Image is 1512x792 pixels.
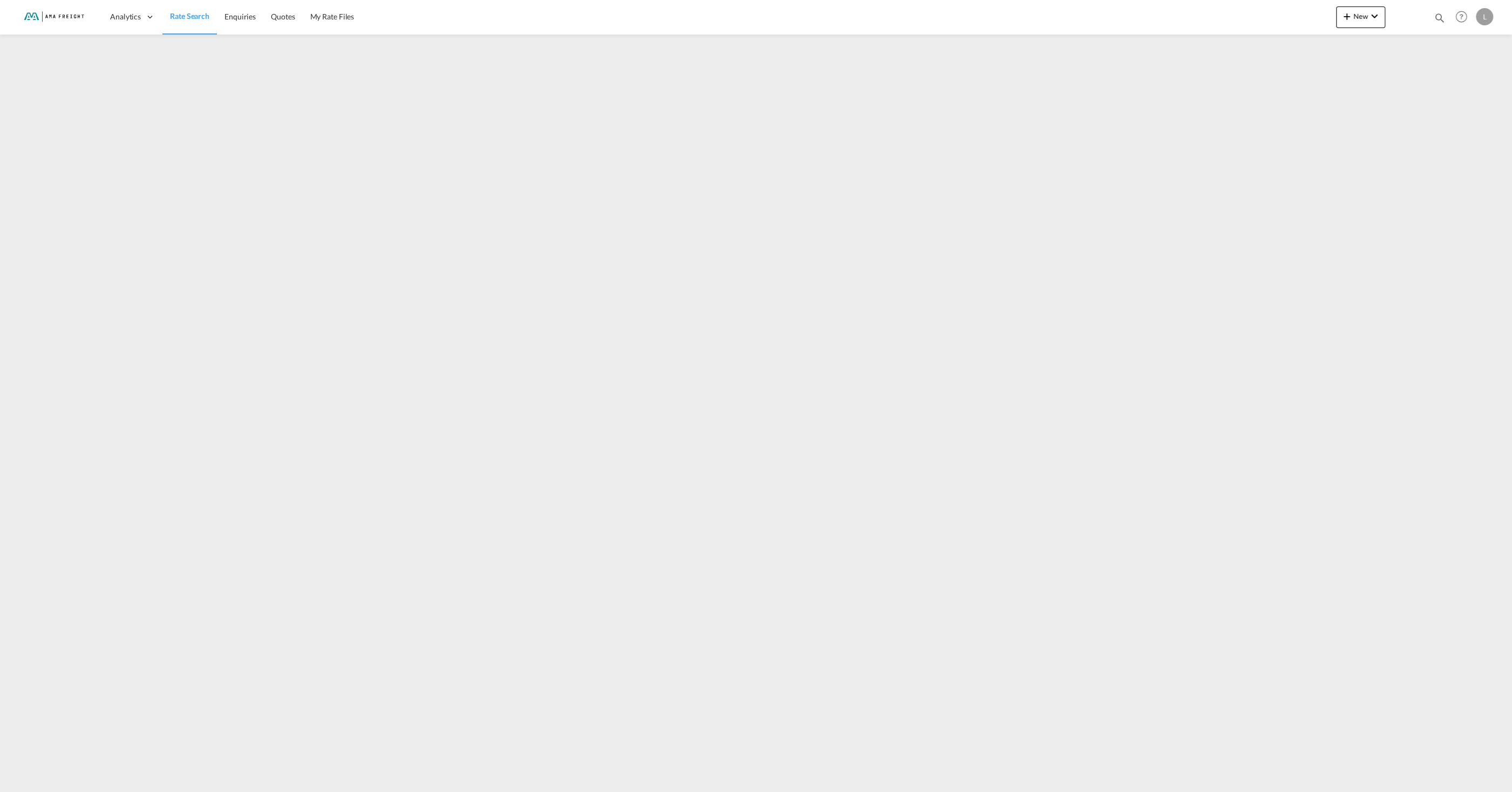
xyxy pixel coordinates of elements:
[1340,12,1381,21] span: New
[16,5,89,29] img: f843cad07f0a11efa29f0335918cc2fb.png
[1368,10,1381,23] md-icon: icon-chevron-down
[1476,8,1493,25] div: L
[1452,8,1470,26] span: Help
[224,12,256,21] span: Enquiries
[1434,12,1446,24] md-icon: icon-magnify
[1434,12,1446,28] div: icon-magnify
[110,11,141,22] span: Analytics
[1336,6,1385,28] button: icon-plus 400-fgNewicon-chevron-down
[170,11,209,21] span: Rate Search
[271,12,295,21] span: Quotes
[310,12,355,21] span: My Rate Files
[1340,10,1353,23] md-icon: icon-plus 400-fg
[1452,8,1476,27] div: Help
